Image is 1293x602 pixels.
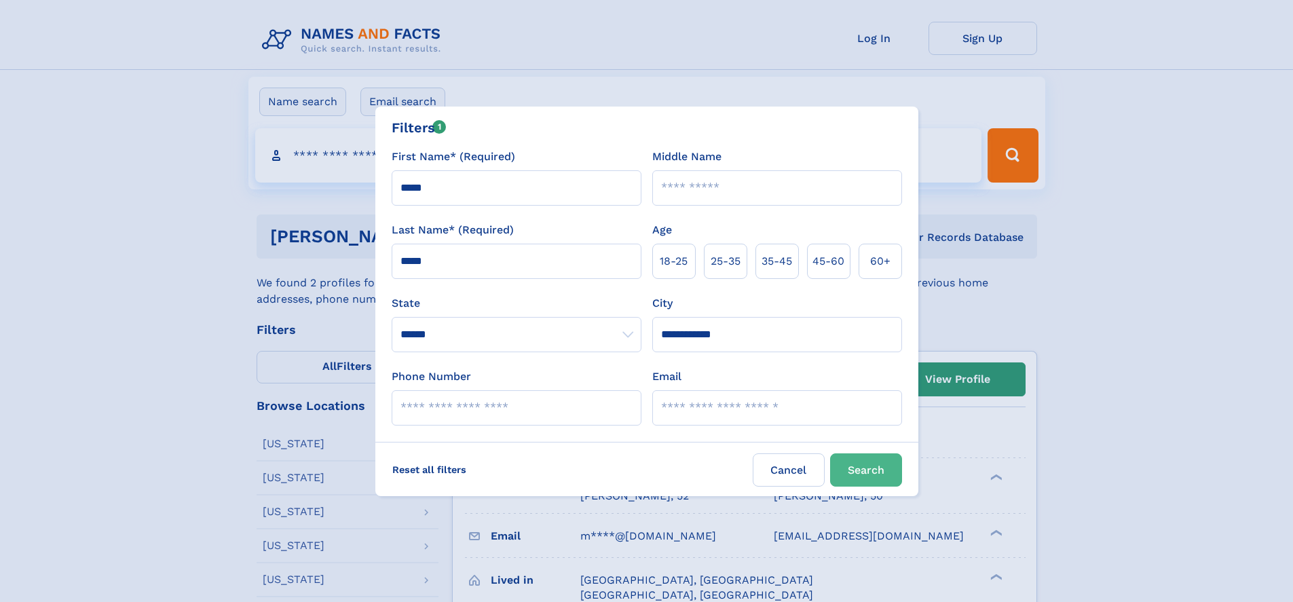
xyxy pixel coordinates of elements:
[753,453,825,487] label: Cancel
[392,149,515,165] label: First Name* (Required)
[652,222,672,238] label: Age
[392,295,641,312] label: State
[392,369,471,385] label: Phone Number
[660,253,688,269] span: 18‑25
[870,253,891,269] span: 60+
[711,253,741,269] span: 25‑35
[652,369,681,385] label: Email
[392,222,514,238] label: Last Name* (Required)
[652,295,673,312] label: City
[392,117,447,138] div: Filters
[383,453,475,486] label: Reset all filters
[830,453,902,487] button: Search
[812,253,844,269] span: 45‑60
[652,149,722,165] label: Middle Name
[762,253,792,269] span: 35‑45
